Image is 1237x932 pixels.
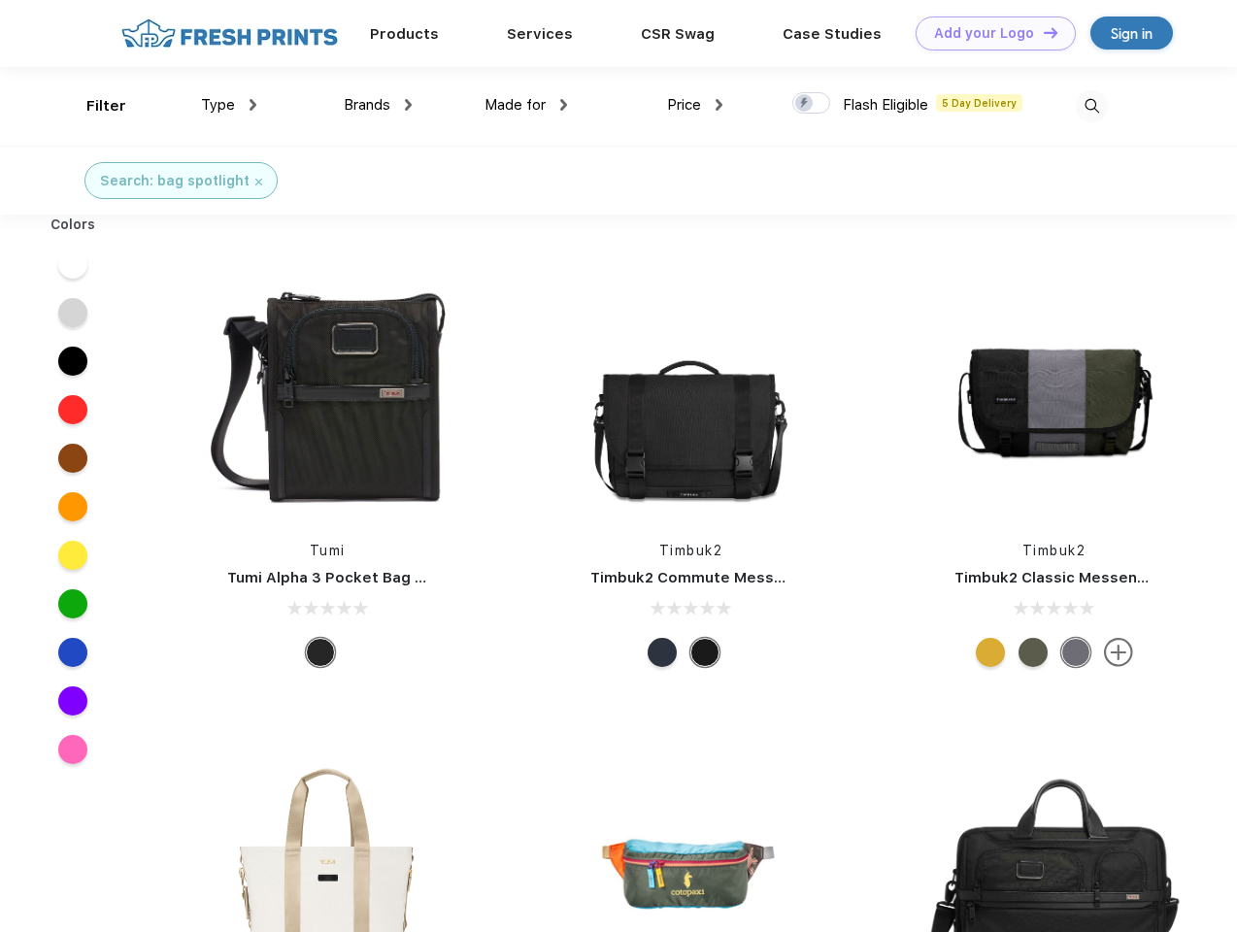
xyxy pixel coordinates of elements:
a: Sign in [1090,17,1173,50]
img: dropdown.png [250,99,256,111]
img: desktop_search.svg [1076,90,1108,122]
span: 5 Day Delivery [936,94,1022,112]
img: dropdown.png [560,99,567,111]
a: Timbuk2 [1022,543,1087,558]
img: filter_cancel.svg [255,179,262,185]
div: Eco Nautical [648,638,677,667]
img: dropdown.png [405,99,412,111]
div: Eco Black [690,638,719,667]
img: dropdown.png [716,99,722,111]
div: Search: bag spotlight [100,171,250,191]
a: Timbuk2 Commute Messenger Bag [590,569,851,586]
div: Sign in [1111,22,1153,45]
span: Brands [344,96,390,114]
span: Type [201,96,235,114]
a: Timbuk2 [659,543,723,558]
img: fo%20logo%202.webp [116,17,344,50]
img: func=resize&h=266 [925,263,1184,521]
div: Colors [36,215,111,235]
span: Price [667,96,701,114]
div: Add your Logo [934,25,1034,42]
div: Eco Amber [976,638,1005,667]
img: func=resize&h=266 [561,263,819,521]
a: Timbuk2 Classic Messenger Bag [954,569,1195,586]
img: more.svg [1104,638,1133,667]
img: DT [1044,27,1057,38]
div: Filter [86,95,126,117]
span: Made for [485,96,546,114]
img: func=resize&h=266 [198,263,456,521]
div: Black [306,638,335,667]
div: Eco Army Pop [1061,638,1090,667]
span: Flash Eligible [843,96,928,114]
div: Eco Army [1019,638,1048,667]
a: Tumi Alpha 3 Pocket Bag Small [227,569,454,586]
a: Tumi [310,543,346,558]
a: Products [370,25,439,43]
